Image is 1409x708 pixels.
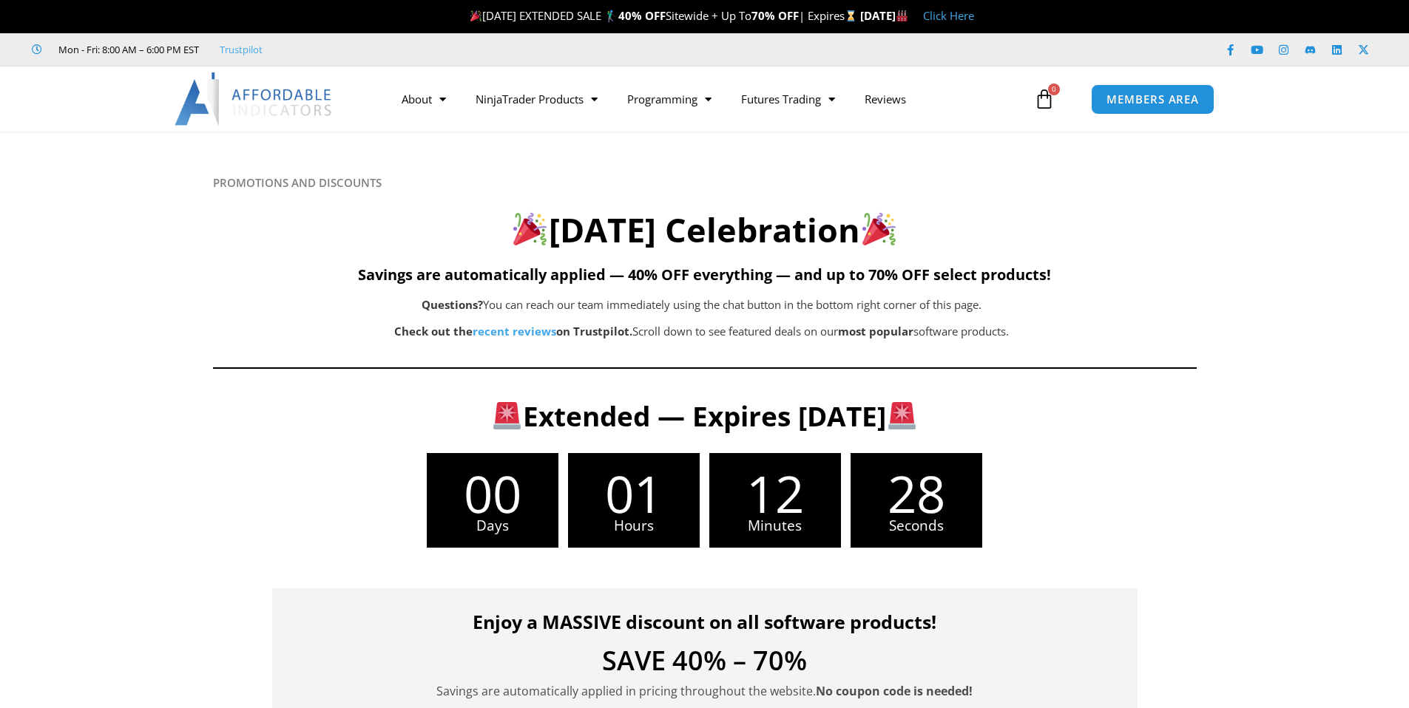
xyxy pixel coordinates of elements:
[923,8,974,23] a: Click Here
[612,82,726,116] a: Programming
[888,402,916,429] img: 🚨
[726,82,850,116] a: Futures Trading
[709,468,841,519] span: 12
[294,610,1115,633] h4: Enjoy a MASSIVE discount on all software products!
[1091,84,1214,115] a: MEMBERS AREA
[287,295,1117,316] p: You can reach our team immediately using the chat button in the bottom right corner of this page.
[387,82,461,116] a: About
[291,398,1119,434] h3: Extended — Expires [DATE]
[427,468,558,519] span: 00
[896,10,908,21] img: 🏭
[473,324,556,338] a: recent reviews
[387,82,1030,116] nav: Menu
[294,647,1115,674] h4: SAVE 40% – 70%
[851,519,982,533] span: Seconds
[845,10,856,21] img: ⌛
[213,208,1197,252] h2: [DATE] Celebration
[709,519,841,533] span: Minutes
[568,468,700,519] span: 01
[1106,94,1199,105] span: MEMBERS AREA
[467,8,860,23] span: [DATE] EXTENDED SALE 🏌️‍♂️ Sitewide + Up To | Expires
[850,82,921,116] a: Reviews
[751,8,799,23] strong: 70% OFF
[287,321,1117,342] p: Scroll down to see featured deals on our software products.
[860,8,908,23] strong: [DATE]
[1012,78,1077,120] a: 0
[175,72,334,126] img: LogoAI | Affordable Indicators – NinjaTrader
[618,8,666,23] strong: 40% OFF
[427,519,558,533] span: Days
[1048,84,1060,95] span: 0
[838,324,913,338] b: most popular
[213,266,1197,284] h5: Savings are automatically applied — 40% OFF everything — and up to 70% OFF select products!
[422,297,483,312] b: Questions?
[851,468,982,519] span: 28
[470,10,482,21] img: 🎉
[862,212,896,245] img: 🎉
[461,82,612,116] a: NinjaTrader Products
[816,683,973,699] strong: No coupon code is needed!
[568,519,700,533] span: Hours
[55,41,199,58] span: Mon - Fri: 8:00 AM – 6:00 PM EST
[213,176,1197,190] h6: PROMOTIONS AND DISCOUNTS
[394,324,632,338] strong: Check out the on Trustpilot.
[513,212,547,245] img: 🎉
[294,681,1115,701] p: Savings are automatically applied in pricing throughout the website.
[220,41,263,58] a: Trustpilot
[493,402,521,429] img: 🚨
